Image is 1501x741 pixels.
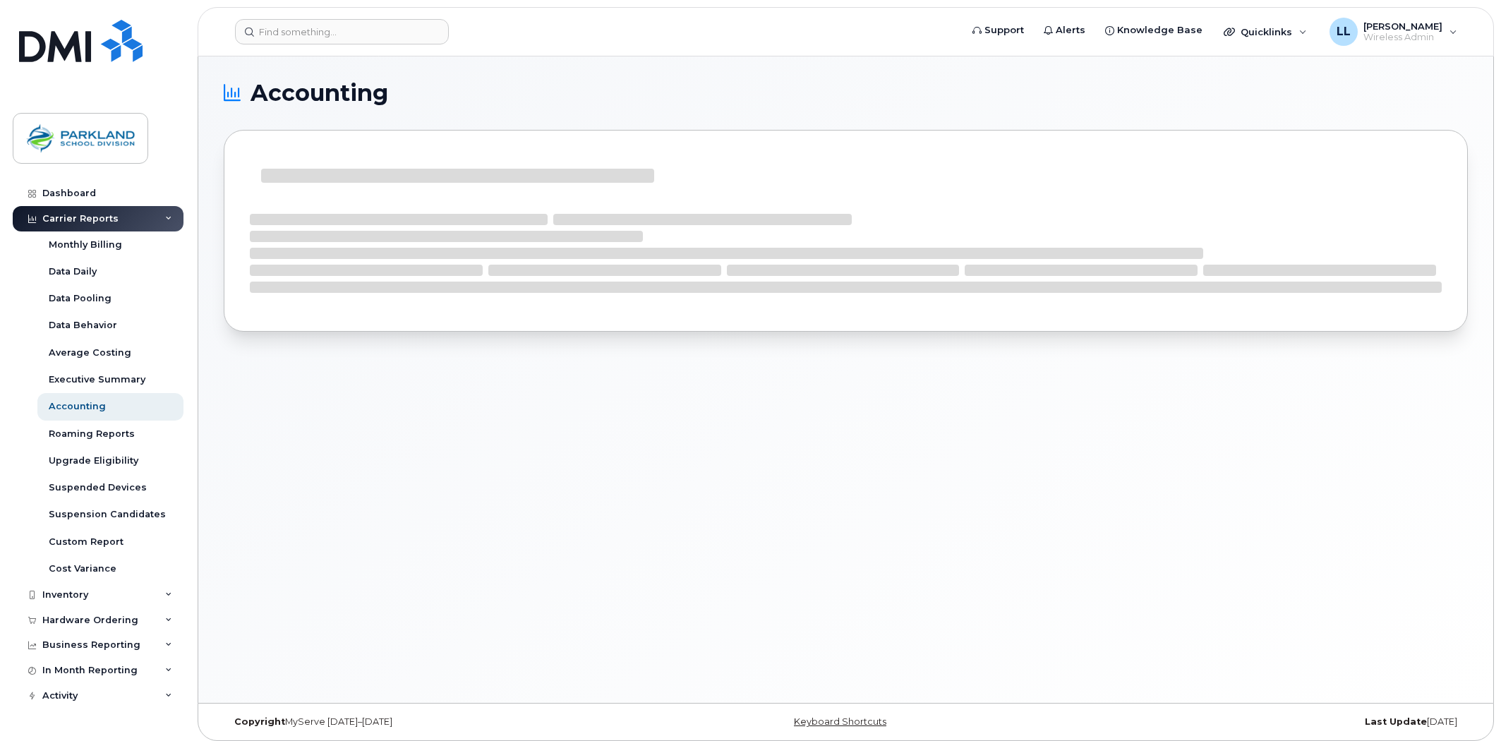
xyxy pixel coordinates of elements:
[1365,716,1427,727] strong: Last Update
[224,716,639,728] div: MyServe [DATE]–[DATE]
[794,716,886,727] a: Keyboard Shortcuts
[251,83,388,104] span: Accounting
[1053,716,1468,728] div: [DATE]
[234,716,285,727] strong: Copyright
